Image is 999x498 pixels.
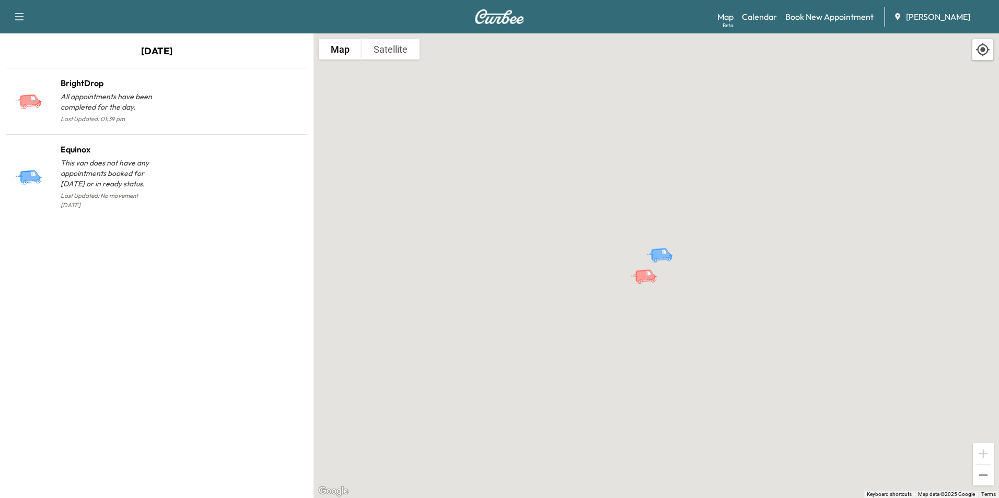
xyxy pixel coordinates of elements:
p: This van does not have any appointments booked for [DATE] or in ready status. [61,158,157,189]
h1: Equinox [61,143,157,156]
div: Beta [723,21,734,29]
img: Google [316,484,351,498]
a: Book New Appointment [785,10,874,23]
button: Show satellite imagery [362,39,420,60]
button: Zoom in [973,443,994,464]
a: Open this area in Google Maps (opens a new window) [316,484,351,498]
button: Keyboard shortcuts [867,491,912,498]
gmp-advanced-marker: BrightDrop [630,258,667,276]
a: Calendar [742,10,777,23]
span: Map data ©2025 Google [918,491,975,497]
div: Recenter map [972,39,994,61]
a: Terms (opens in new tab) [981,491,996,497]
button: Show street map [319,39,362,60]
p: All appointments have been completed for the day. [61,91,157,112]
a: MapBeta [717,10,734,23]
gmp-advanced-marker: Equinox [646,236,682,255]
span: [PERSON_NAME] [906,10,970,23]
button: Zoom out [973,465,994,485]
h1: BrightDrop [61,77,157,89]
p: Last Updated: 01:39 pm [61,112,157,126]
img: Curbee Logo [474,9,525,24]
p: Last Updated: No movement [DATE] [61,189,157,212]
